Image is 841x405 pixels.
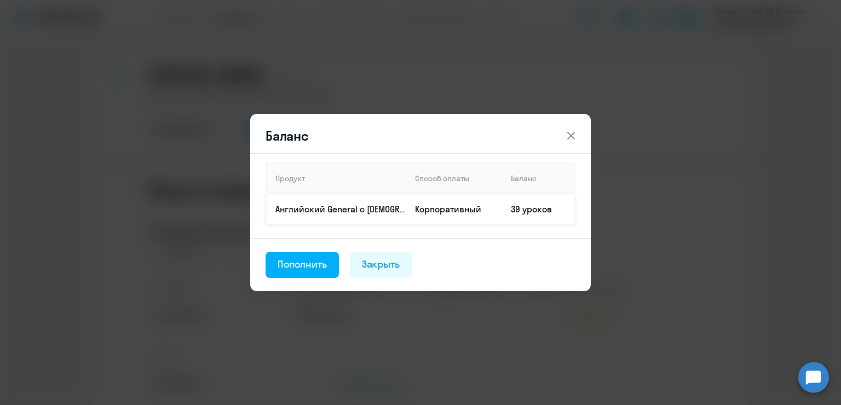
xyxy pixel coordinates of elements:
th: Способ оплаты [406,163,502,194]
th: Продукт [266,163,406,194]
th: Баланс [502,163,575,194]
div: Закрыть [362,257,400,271]
button: Пополнить [266,252,339,278]
p: Английский General с [DEMOGRAPHIC_DATA] преподавателем [275,203,406,215]
div: Пополнить [278,257,327,271]
header: Баланс [250,127,591,144]
td: Корпоративный [406,194,502,224]
button: Закрыть [350,252,412,278]
td: 39 уроков [502,194,575,224]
